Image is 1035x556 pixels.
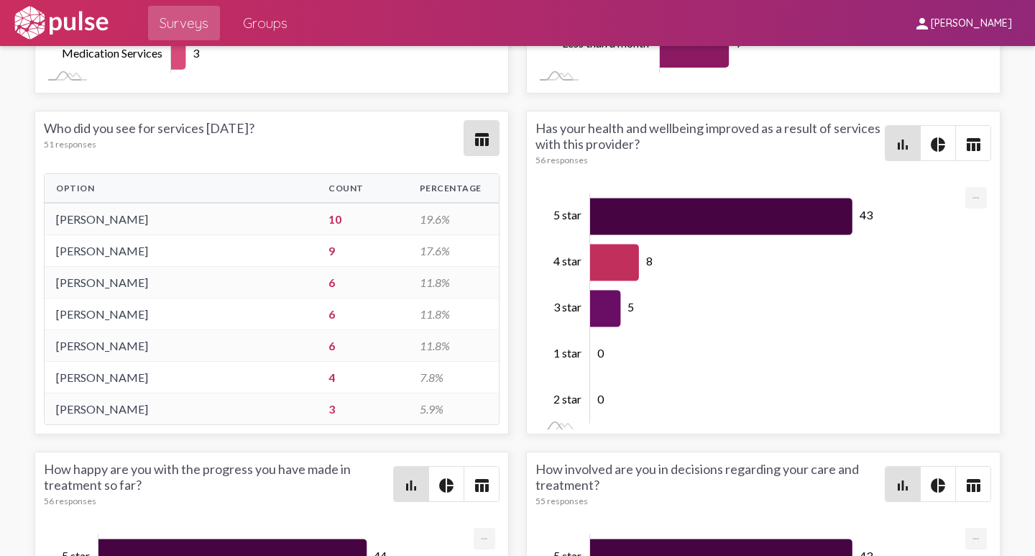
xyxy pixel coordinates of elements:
td: 10 [317,203,408,235]
button: Pie style chart [921,467,955,501]
mat-icon: bar_chart [402,477,420,494]
img: white-logo.svg [11,5,111,41]
span: Groups [243,10,287,36]
td: [PERSON_NAME] [45,362,317,393]
button: Table view [464,121,499,155]
td: [PERSON_NAME] [45,298,317,330]
button: Pie style chart [921,126,955,160]
td: 17.6% [408,235,499,267]
mat-icon: table_chart [965,477,982,494]
tspan: Less than a month [562,36,649,50]
button: Bar chart [885,467,920,501]
td: 11.8% [408,330,499,362]
mat-icon: person [914,15,931,32]
mat-icon: bar_chart [894,477,911,494]
button: Table view [956,126,990,160]
th: Count [317,174,408,203]
th: Option [45,174,317,203]
mat-icon: table_chart [473,131,490,148]
div: 56 responses [535,155,885,165]
mat-icon: bar_chart [894,136,911,153]
tspan: 43 [859,208,873,222]
div: How happy are you with the progress you have made in treatment so far? [44,461,393,506]
mat-icon: table_chart [965,136,982,153]
td: 11.8% [408,267,499,298]
div: Has your health and wellbeing improved as a result of services with this provider? [535,120,885,165]
mat-icon: pie_chart [438,477,455,494]
tspan: 7 [736,36,742,50]
td: 9 [317,235,408,267]
g: Series [590,198,852,419]
tspan: 2 star [553,392,581,406]
td: [PERSON_NAME] [45,393,317,425]
tspan: 0 [597,392,604,406]
button: Table view [464,467,499,501]
span: Surveys [160,10,208,36]
button: Table view [956,467,990,501]
g: Chart [553,193,967,424]
a: Export [Press ENTER or use arrow keys to navigate] [965,528,987,542]
tspan: 3 [193,46,200,60]
mat-icon: pie_chart [929,477,947,494]
tspan: 5 star [553,208,581,222]
td: [PERSON_NAME] [45,203,317,235]
tspan: 0 [597,346,604,360]
a: Surveys [148,6,220,40]
td: 19.6% [408,203,499,235]
div: Who did you see for services [DATE]? [44,120,464,156]
button: Pie style chart [429,467,464,501]
mat-icon: pie_chart [929,136,947,153]
tspan: Medication Services [62,46,162,60]
div: How involved are you in decisions regarding your care and treatment? [535,461,885,506]
td: 6 [317,267,408,298]
a: Export [Press ENTER or use arrow keys to navigate] [474,528,495,542]
td: [PERSON_NAME] [45,267,317,298]
a: Groups [231,6,299,40]
tspan: 8 [645,254,652,268]
td: 4 [317,362,408,393]
mat-icon: table_chart [473,477,490,494]
td: [PERSON_NAME] [45,330,317,362]
a: Export [Press ENTER or use arrow keys to navigate] [965,187,987,201]
td: 7.8% [408,362,499,393]
td: 3 [317,393,408,425]
button: Bar chart [394,467,428,501]
th: Percentage [408,174,499,203]
td: 6 [317,298,408,330]
tspan: 3 star [553,300,581,314]
tspan: 1 star [553,346,581,360]
div: 55 responses [535,496,885,506]
div: 56 responses [44,496,393,506]
td: 6 [317,330,408,362]
tspan: 5 [627,300,634,314]
button: Bar chart [885,126,920,160]
button: [PERSON_NAME] [902,9,1023,36]
tspan: 4 star [553,254,581,268]
td: 11.8% [408,298,499,330]
div: 51 responses [44,139,464,150]
span: [PERSON_NAME] [931,17,1012,30]
td: 5.9% [408,393,499,425]
td: [PERSON_NAME] [45,235,317,267]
